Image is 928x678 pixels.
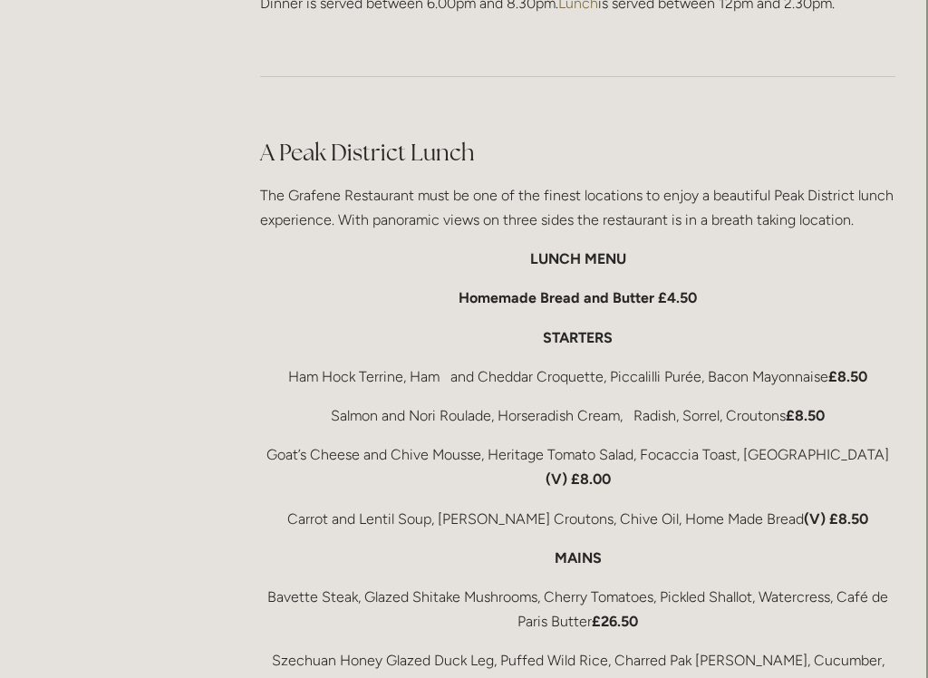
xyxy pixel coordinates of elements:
[544,330,614,347] strong: STARTERS
[459,290,698,307] strong: Homemade Bread and Butter £4.50
[261,586,896,634] p: Bavette Steak, Glazed Shitake Mushrooms, Cherry Tomatoes, Pickled Shallot, Watercress, Café de Pa...
[593,614,639,631] strong: £26.50
[261,404,896,429] p: Salmon and Nori Roulade, Horseradish Cream, Radish, Sorrel, Croutons
[829,369,868,386] strong: £8.50
[546,471,612,489] strong: (V) £8.00
[261,365,896,390] p: Ham Hock Terrine, Ham and Cheddar Croquette, Piccalilli Purée, Bacon Mayonnaise
[261,508,896,532] p: Carrot and Lentil Soup, [PERSON_NAME] Croutons, Chive Oil, Home Made Bread
[805,511,869,528] strong: (V) £8.50
[261,184,896,233] p: The Grafene Restaurant must be one of the finest locations to enjoy a beautiful Peak District lun...
[531,251,627,268] strong: LUNCH MENU
[261,443,896,492] p: Goat’s Cheese and Chive Mousse, Heritage Tomato Salad, Focaccia Toast, [GEOGRAPHIC_DATA]
[787,408,826,425] strong: £8.50
[261,138,896,169] h2: A Peak District Lunch
[556,550,603,567] strong: MAINS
